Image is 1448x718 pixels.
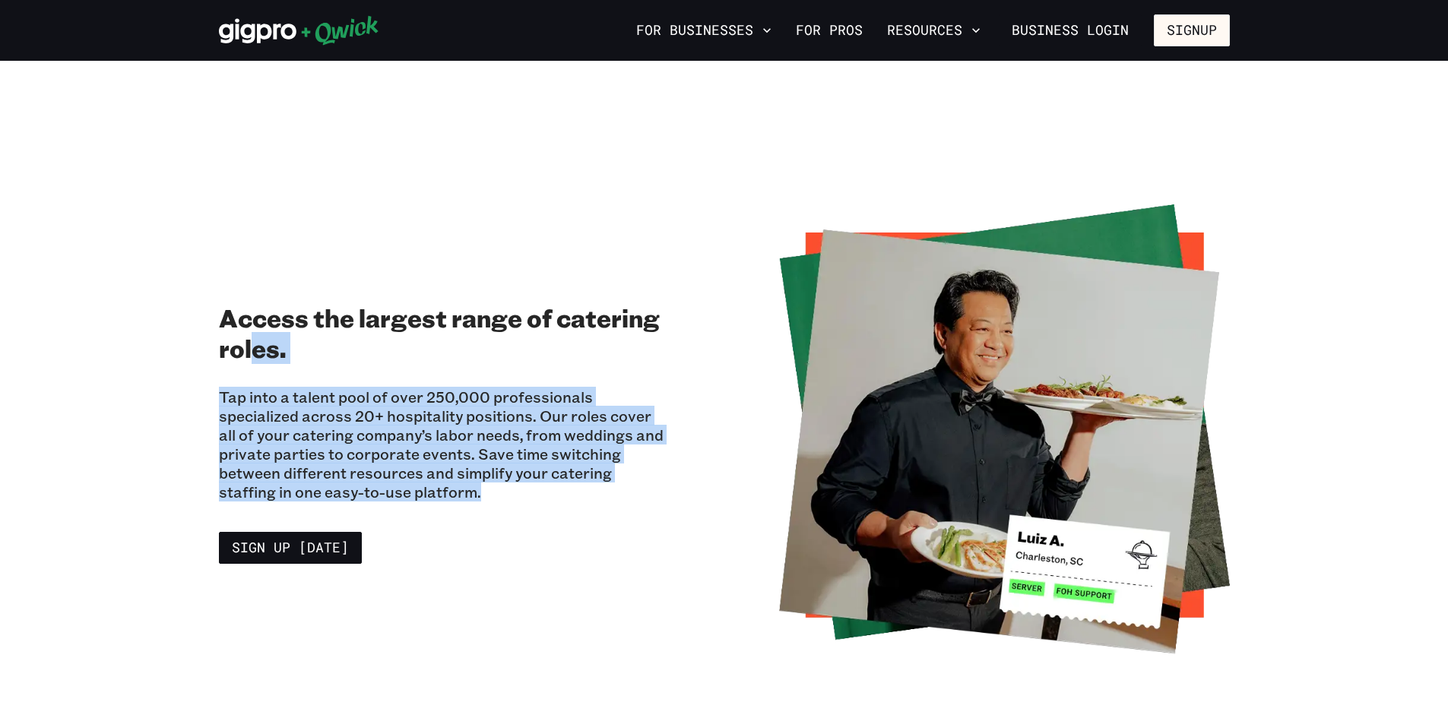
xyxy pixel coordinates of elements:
[219,387,670,501] p: Tap into a talent pool of over 250,000 professionals specialized across 20+ hospitality positions...
[219,532,362,564] a: Sign up [DATE]
[999,14,1142,46] a: Business Login
[779,204,1230,655] img: Gigpro for Catering
[630,17,778,43] button: For Businesses
[219,302,670,363] h2: Access the largest range of catering roles.
[1154,14,1230,46] button: Signup
[881,17,987,43] button: Resources
[790,17,869,43] a: For Pros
